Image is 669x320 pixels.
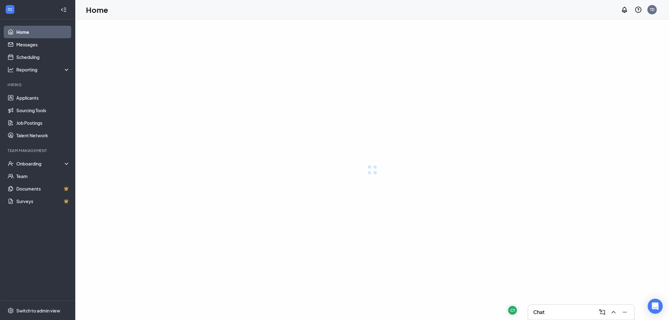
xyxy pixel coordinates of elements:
[598,308,606,316] svg: ComposeMessage
[650,7,655,12] div: TD
[8,66,14,73] svg: Analysis
[16,66,70,73] div: Reporting
[619,307,629,317] button: Minimize
[510,308,515,313] div: CT
[597,307,607,317] button: ComposeMessage
[610,308,617,316] svg: ChevronUp
[16,51,70,63] a: Scheduling
[8,82,69,87] div: Hiring
[16,129,70,142] a: Talent Network
[608,307,618,317] button: ChevronUp
[16,117,70,129] a: Job Postings
[16,26,70,38] a: Home
[16,38,70,51] a: Messages
[8,148,69,153] div: Team Management
[16,92,70,104] a: Applicants
[648,299,663,314] div: Open Intercom Messenger
[621,308,629,316] svg: Minimize
[16,160,70,167] div: Onboarding
[8,160,14,167] svg: UserCheck
[86,4,108,15] h1: Home
[8,307,14,314] svg: Settings
[16,195,70,207] a: SurveysCrown
[16,182,70,195] a: DocumentsCrown
[16,307,60,314] div: Switch to admin view
[634,6,642,13] svg: QuestionInfo
[61,7,67,13] svg: Collapse
[621,6,628,13] svg: Notifications
[16,104,70,117] a: Sourcing Tools
[16,170,70,182] a: Team
[7,6,13,13] svg: WorkstreamLogo
[533,309,544,316] h3: Chat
